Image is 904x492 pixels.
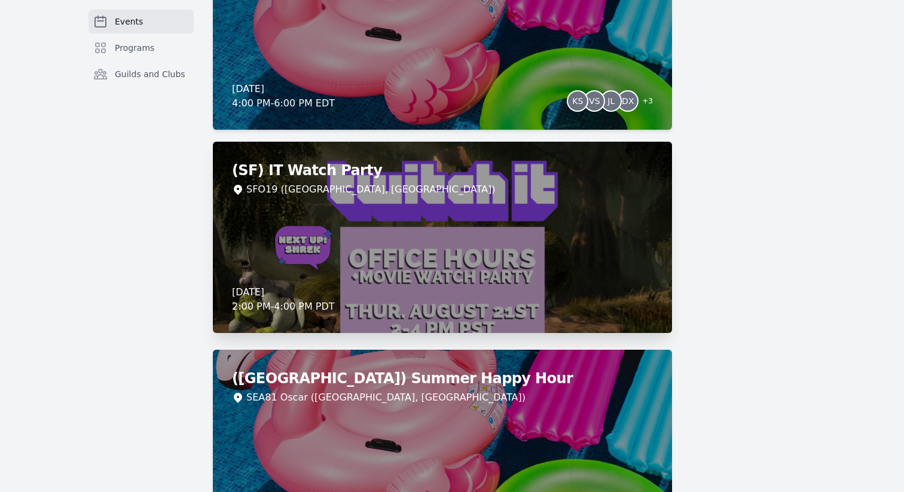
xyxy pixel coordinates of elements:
[572,97,583,105] span: KS
[115,68,185,80] span: Guilds and Clubs
[232,82,335,111] div: [DATE] 4:00 PM - 6:00 PM EDT
[115,16,143,27] span: Events
[232,285,335,314] div: [DATE] 2:00 PM - 4:00 PM PDT
[88,62,194,86] a: Guilds and Clubs
[607,97,615,105] span: JL
[635,94,653,111] span: + 3
[88,36,194,60] a: Programs
[589,97,600,105] span: VS
[246,390,526,405] div: SEA81 Oscar ([GEOGRAPHIC_DATA], [GEOGRAPHIC_DATA])
[232,369,653,388] h2: ([GEOGRAPHIC_DATA]) Summer Happy Hour
[622,97,634,105] span: DX
[232,161,653,180] h2: (SF) IT Watch Party
[213,142,672,333] a: (SF) IT Watch PartySFO19 ([GEOGRAPHIC_DATA], [GEOGRAPHIC_DATA])[DATE]2:00 PM-4:00 PM PDT
[88,10,194,33] a: Events
[88,10,194,105] nav: Sidebar
[115,42,154,54] span: Programs
[246,182,495,197] div: SFO19 ([GEOGRAPHIC_DATA], [GEOGRAPHIC_DATA])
